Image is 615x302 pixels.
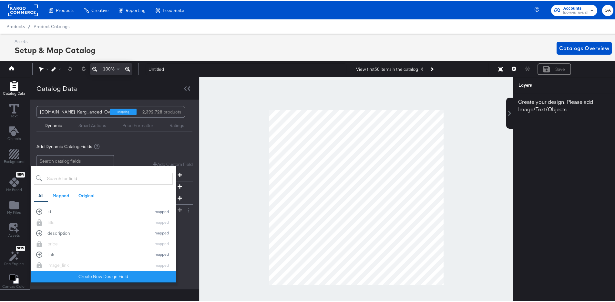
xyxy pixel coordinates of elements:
[6,23,25,28] span: Products
[2,283,26,288] span: Canvas Color
[34,171,173,183] input: Search for field
[153,251,170,255] div: mapped
[47,250,148,256] div: link
[36,142,92,148] span: Add Dynamic Catalog Fields
[153,230,170,234] div: mapped
[3,90,25,95] span: Catalog Data
[8,232,20,237] span: Assets
[16,171,25,176] span: New
[25,23,34,28] span: /
[557,40,612,53] button: Catalogs Overview
[36,154,114,166] input: Search catalog fields
[2,169,26,193] button: NewMy Brand
[34,248,173,259] button: linkmapped
[11,112,18,117] span: Text
[141,105,161,116] div: products
[31,165,176,281] div: Add Dynamic Field
[4,124,25,142] button: Add Text
[153,208,170,213] div: mapped
[91,6,108,12] span: Creative
[56,6,74,12] span: Products
[53,191,69,198] div: Mapped
[141,105,163,116] strong: 2,392,728
[78,191,94,198] div: Original
[551,4,597,15] button: Accounts[DOMAIN_NAME]
[38,191,43,198] div: All
[169,121,184,127] div: Ratings
[126,6,146,12] span: Reporting
[7,135,21,140] span: Objects
[5,220,24,239] button: Assets
[163,6,184,12] span: Feed Suite
[4,260,24,265] span: Rec Engine
[518,81,584,87] div: Layers
[602,4,613,15] button: GA
[7,209,21,214] span: My Files
[4,158,25,163] span: Background
[563,4,588,11] span: Accounts
[34,205,173,216] button: idmapped
[110,107,137,114] div: shopping
[3,197,25,216] button: Add Files
[559,42,609,51] span: Catalogs Overview
[15,43,96,54] div: Setup & Map Catalog
[34,227,173,237] button: descriptionmapped
[78,121,106,127] div: Smart Actions
[605,5,611,13] span: GA
[36,82,77,92] div: Catalog Data
[47,229,148,235] div: description
[563,9,588,14] span: [DOMAIN_NAME]
[122,121,153,127] div: Price Formatter
[47,207,148,213] div: id
[40,105,122,116] div: [DOMAIN_NAME]_Karg...anced_Overlays
[34,23,69,28] a: Product Catalogs
[0,243,28,267] button: NewRec Engine
[6,186,22,191] span: My Brand
[103,65,115,71] span: 100%
[16,245,25,249] span: New
[153,160,193,166] button: Add Custom Field
[31,270,176,281] button: Create New Design Field
[45,121,62,127] div: Dynamic
[427,62,436,74] button: Next Product
[15,37,96,43] div: Assets
[356,65,418,71] div: View first 50 items in the catalog
[5,101,23,120] button: Text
